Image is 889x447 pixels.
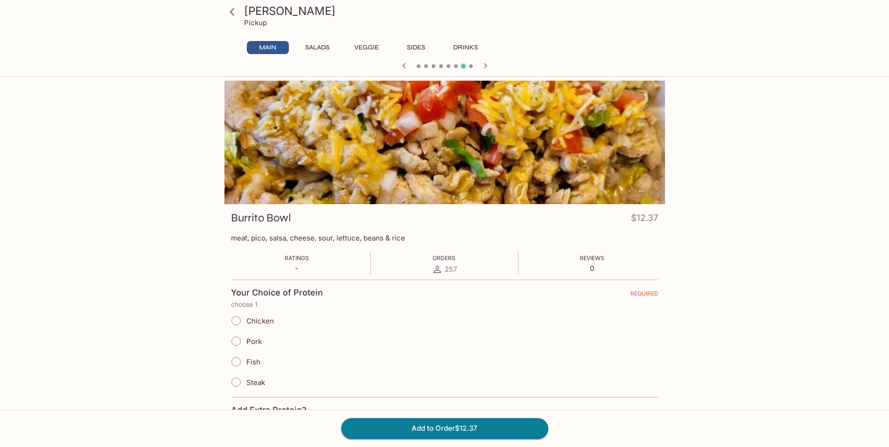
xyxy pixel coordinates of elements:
span: Chicken [246,316,274,325]
p: Pickup [244,18,267,27]
p: choose 1 [231,301,658,308]
p: 0 [580,264,604,273]
span: Steak [246,378,265,387]
button: Sides [395,41,437,54]
button: Salads [296,41,338,54]
span: Pork [246,337,262,346]
span: Reviews [580,254,604,261]
h3: [PERSON_NAME] [244,4,661,18]
button: Main [247,41,289,54]
span: Fish [246,358,260,366]
h4: $12.37 [631,211,658,229]
h4: Your Choice of Protein [231,288,323,298]
span: 257 [445,265,457,274]
button: Veggie [346,41,388,54]
div: Burrito Bowl [224,81,665,204]
button: Drinks [445,41,487,54]
h3: Burrito Bowl [231,211,291,225]
p: meat, pico, salsa, cheese, sour, lettuce, beans & rice [231,234,658,242]
span: REQUIRED [630,290,658,301]
button: Add to Order$12.37 [341,418,548,439]
span: Orders [433,254,455,261]
span: Ratings [285,254,309,261]
h4: Add Extra Protein? [231,405,307,415]
p: - [285,264,309,273]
